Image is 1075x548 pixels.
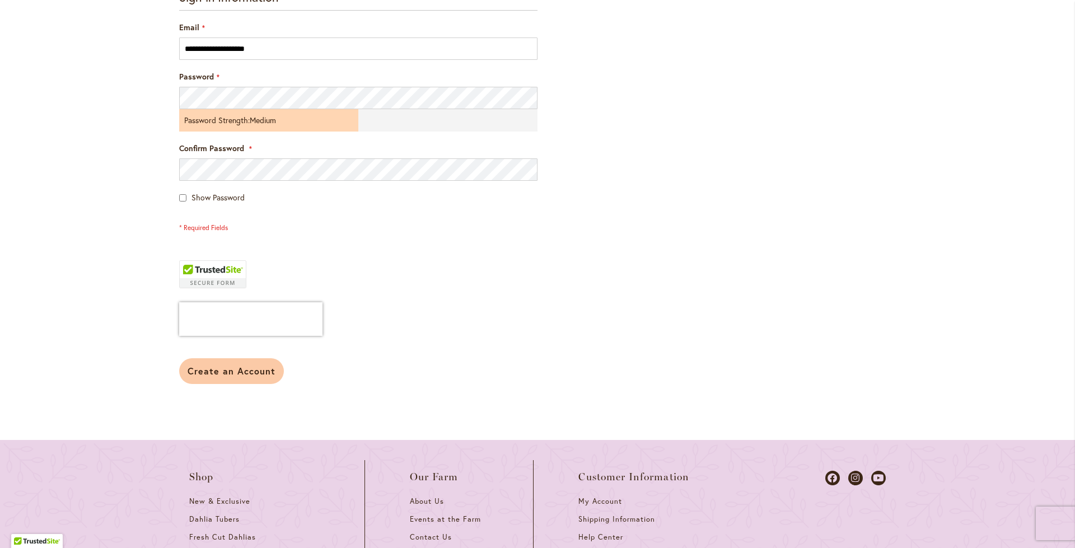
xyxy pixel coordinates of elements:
[578,471,689,483] span: Customer Information
[578,514,655,524] span: Shipping Information
[179,143,244,153] span: Confirm Password
[848,471,863,485] a: Dahlias on Instagram
[250,115,276,125] span: Medium
[871,471,886,485] a: Dahlias on Youtube
[189,497,250,506] span: New & Exclusive
[825,471,840,485] a: Dahlias on Facebook
[179,109,537,132] div: Password Strength:
[410,497,444,506] span: About Us
[410,471,458,483] span: Our Farm
[410,532,452,542] span: Contact Us
[578,497,622,506] span: My Account
[8,508,40,540] iframe: Launch Accessibility Center
[189,471,214,483] span: Shop
[189,532,256,542] span: Fresh Cut Dahlias
[189,514,240,524] span: Dahlia Tubers
[179,260,246,288] div: TrustedSite Certified
[179,358,284,384] button: Create an Account
[179,22,199,32] span: Email
[191,192,245,203] span: Show Password
[188,365,275,377] span: Create an Account
[578,532,623,542] span: Help Center
[179,302,322,336] iframe: reCAPTCHA
[179,71,214,82] span: Password
[410,514,480,524] span: Events at the Farm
